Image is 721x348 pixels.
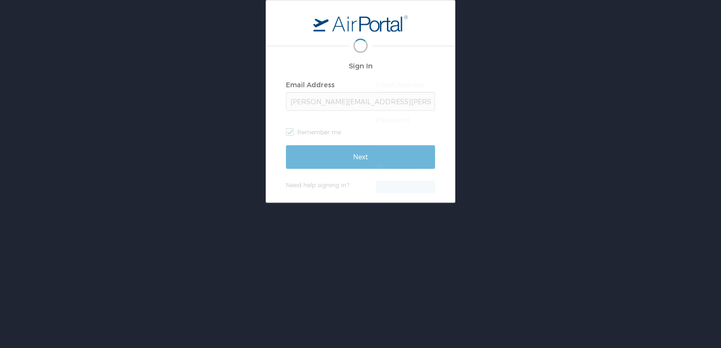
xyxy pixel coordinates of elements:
input: Next [286,145,435,169]
input: Sign In [376,181,525,204]
label: Password [376,116,410,124]
h2: Sign In [286,60,435,71]
label: Email Address [376,81,425,89]
label: Remember me [376,160,525,174]
h2: Sign In [376,60,525,71]
img: logo [313,15,408,32]
label: Email Address [286,81,335,89]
